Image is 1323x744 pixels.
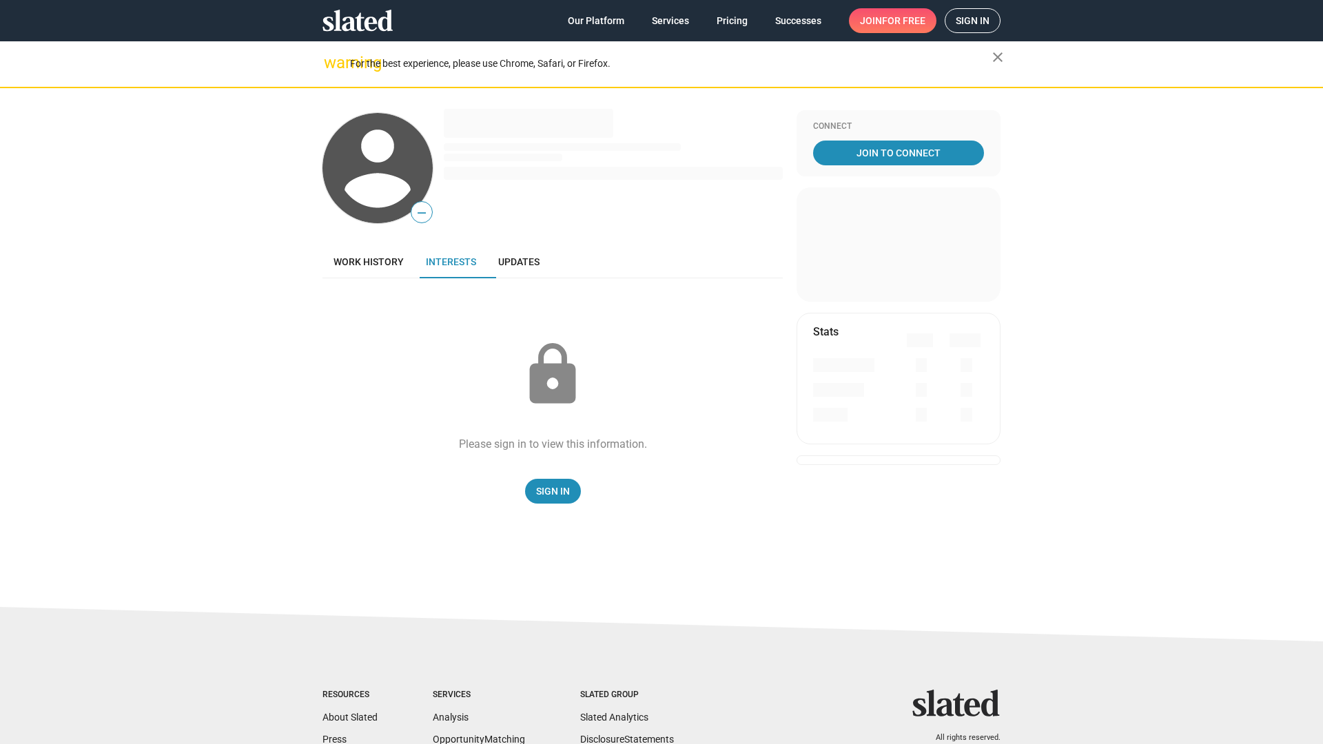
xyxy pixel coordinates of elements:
[816,141,981,165] span: Join To Connect
[813,121,984,132] div: Connect
[350,54,992,73] div: For the best experience, please use Chrome, Safari, or Firefox.
[433,690,525,701] div: Services
[764,8,832,33] a: Successes
[322,690,378,701] div: Resources
[717,8,748,33] span: Pricing
[775,8,821,33] span: Successes
[426,256,476,267] span: Interests
[882,8,925,33] span: for free
[433,712,469,723] a: Analysis
[813,141,984,165] a: Join To Connect
[706,8,759,33] a: Pricing
[324,54,340,71] mat-icon: warning
[411,204,432,222] span: —
[459,437,647,451] div: Please sign in to view this information.
[641,8,700,33] a: Services
[536,479,570,504] span: Sign In
[322,245,415,278] a: Work history
[518,340,587,409] mat-icon: lock
[557,8,635,33] a: Our Platform
[525,479,581,504] a: Sign In
[989,49,1006,65] mat-icon: close
[334,256,404,267] span: Work history
[813,324,839,339] mat-card-title: Stats
[652,8,689,33] span: Services
[322,712,378,723] a: About Slated
[860,8,925,33] span: Join
[580,712,648,723] a: Slated Analytics
[580,690,674,701] div: Slated Group
[487,245,551,278] a: Updates
[945,8,1001,33] a: Sign in
[956,9,989,32] span: Sign in
[415,245,487,278] a: Interests
[568,8,624,33] span: Our Platform
[849,8,936,33] a: Joinfor free
[498,256,540,267] span: Updates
